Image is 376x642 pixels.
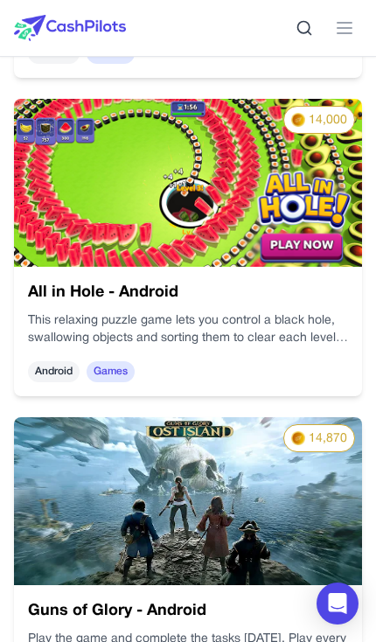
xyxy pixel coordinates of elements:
[291,431,305,445] img: PMs
[317,583,359,625] div: Open Intercom Messenger
[28,599,348,624] h3: Guns of Glory - Android
[291,113,305,127] img: PMs
[28,281,348,305] h3: All in Hole - Android
[28,312,348,347] p: This relaxing puzzle game lets you control a black hole, swallowing objects and sorting them to c...
[14,15,126,41] img: CashPilots Logo
[87,361,135,382] span: Games
[14,417,362,585] img: 02525b06-a758-404a-951d-ee6e13429620.webp
[309,430,347,448] span: 14,870
[14,99,362,267] img: bvG9Mljbd7JH.png
[28,361,80,382] span: Android
[309,112,347,129] span: 14,000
